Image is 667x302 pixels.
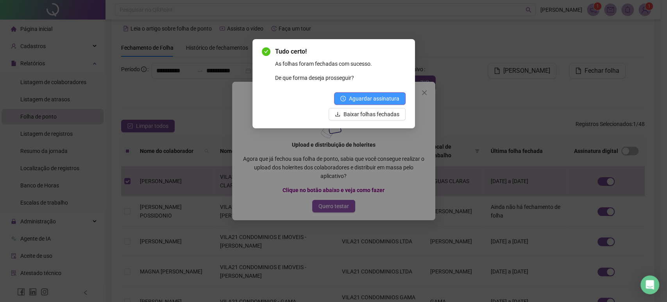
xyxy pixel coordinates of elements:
[349,94,399,103] span: Aguardar assinatura
[334,92,406,105] button: Aguardar assinatura
[335,111,340,117] span: download
[640,275,659,294] div: Open Intercom Messenger
[275,47,406,56] span: Tudo certo!
[343,110,399,119] span: Baixar folhas fechadas
[329,108,406,120] button: Baixar folhas fechadas
[262,47,270,56] span: check-circle
[340,96,346,101] span: clock-circle
[275,74,406,82] p: De que forma deseja prosseguir?
[275,59,406,68] p: As folhas foram fechadas com sucesso.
